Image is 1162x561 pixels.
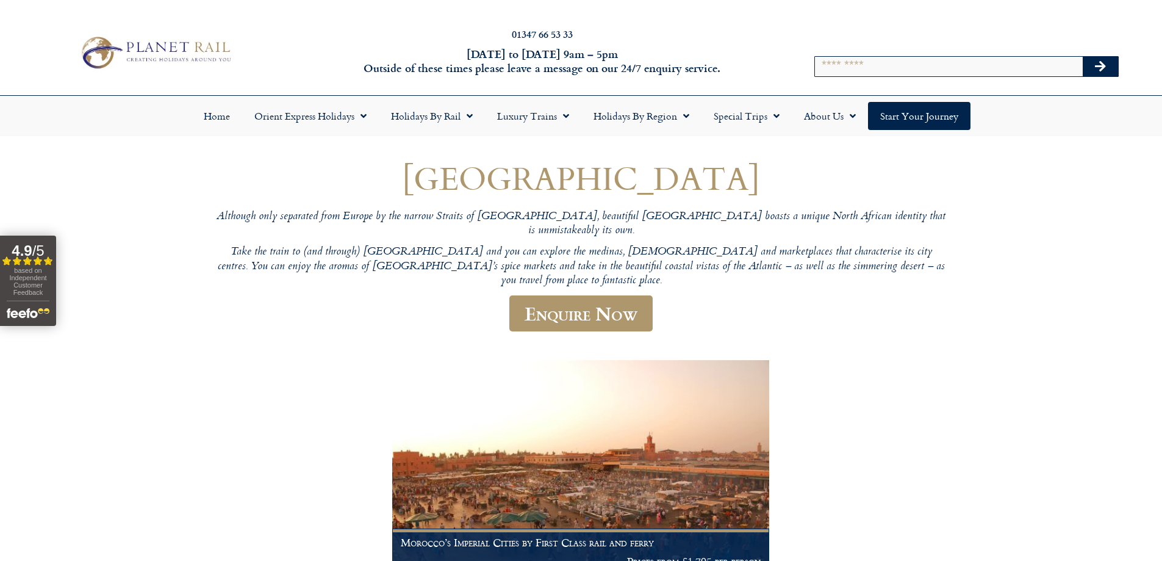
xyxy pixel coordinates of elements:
p: Take the train to (and through) [GEOGRAPHIC_DATA] and you can explore the medinas, [DEMOGRAPHIC_D... [215,245,947,288]
a: Holidays by Rail [379,102,485,130]
h1: [GEOGRAPHIC_DATA] [215,160,947,196]
h1: Morocco’s Imperial Cities by First Class rail and ferry [401,537,761,549]
a: Home [192,102,242,130]
a: Holidays by Region [581,102,701,130]
a: About Us [792,102,868,130]
h6: [DATE] to [DATE] 9am – 5pm Outside of these times please leave a message on our 24/7 enquiry serv... [313,47,772,76]
a: Luxury Trains [485,102,581,130]
img: Planet Rail Train Holidays Logo [75,33,235,72]
a: Special Trips [701,102,792,130]
button: Search [1083,57,1118,76]
a: 01347 66 53 33 [512,27,573,41]
nav: Menu [6,102,1156,130]
a: Orient Express Holidays [242,102,379,130]
a: Enquire Now [509,295,653,331]
a: Start your Journey [868,102,970,130]
p: Although only separated from Europe by the narrow Straits of [GEOGRAPHIC_DATA], beautiful [GEOGRA... [215,210,947,239]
